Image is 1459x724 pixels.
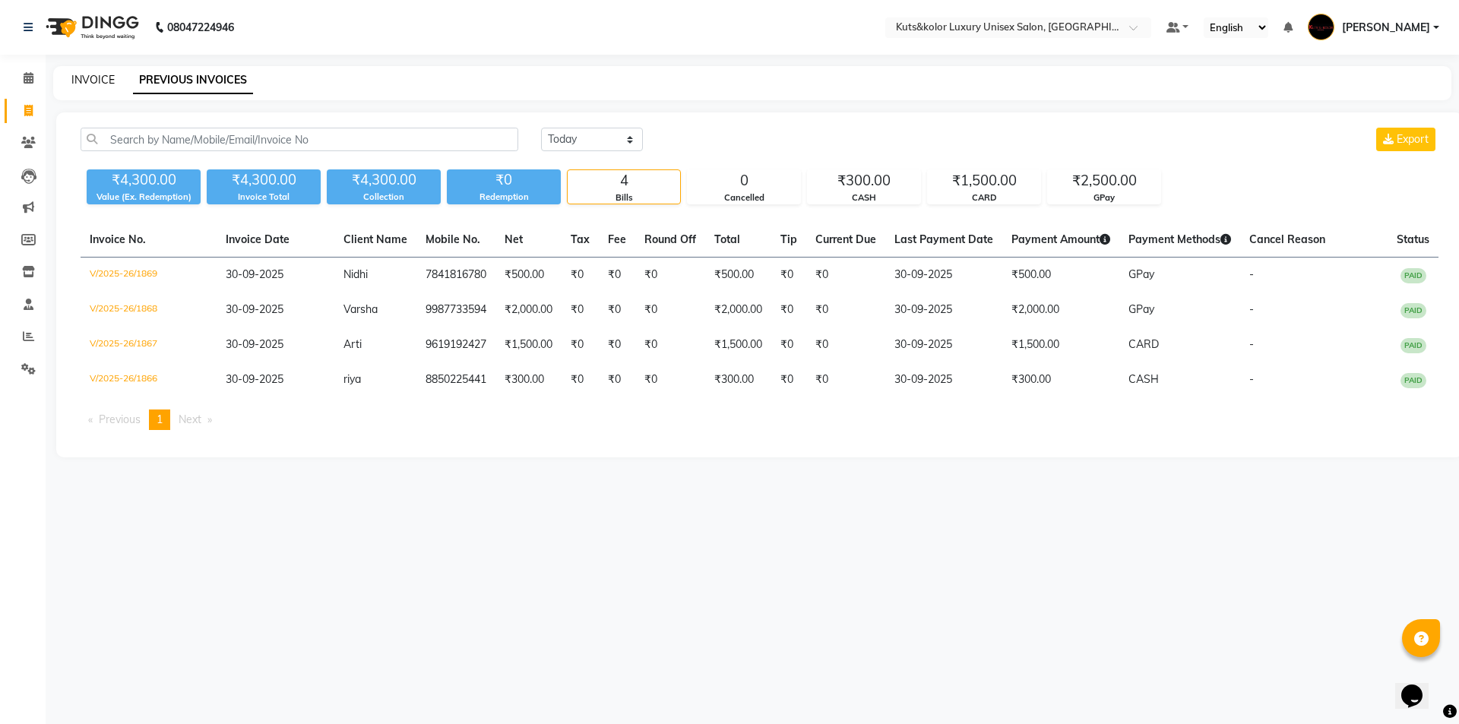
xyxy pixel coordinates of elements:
[167,6,234,49] b: 08047224946
[771,362,806,397] td: ₹0
[343,337,362,351] span: Arti
[207,169,321,191] div: ₹4,300.00
[885,362,1002,397] td: 30-09-2025
[81,292,217,327] td: V/2025-26/1868
[705,362,771,397] td: ₹300.00
[771,258,806,293] td: ₹0
[806,327,885,362] td: ₹0
[608,232,626,246] span: Fee
[1249,267,1254,281] span: -
[1128,232,1231,246] span: Payment Methods
[688,170,800,191] div: 0
[426,232,480,246] span: Mobile No.
[1011,232,1110,246] span: Payment Amount
[928,170,1040,191] div: ₹1,500.00
[1048,191,1160,204] div: GPay
[226,302,283,316] span: 30-09-2025
[885,258,1002,293] td: 30-09-2025
[806,258,885,293] td: ₹0
[714,232,740,246] span: Total
[1342,20,1430,36] span: [PERSON_NAME]
[81,362,217,397] td: V/2025-26/1866
[1249,302,1254,316] span: -
[808,191,920,204] div: CASH
[705,327,771,362] td: ₹1,500.00
[226,372,283,386] span: 30-09-2025
[928,191,1040,204] div: CARD
[635,327,705,362] td: ₹0
[207,191,321,204] div: Invoice Total
[806,362,885,397] td: ₹0
[771,292,806,327] td: ₹0
[81,327,217,362] td: V/2025-26/1867
[1249,232,1325,246] span: Cancel Reason
[416,362,495,397] td: 8850225441
[1395,663,1444,709] iframe: chat widget
[39,6,143,49] img: logo
[1249,337,1254,351] span: -
[1400,373,1426,388] span: PAID
[705,292,771,327] td: ₹2,000.00
[599,292,635,327] td: ₹0
[806,292,885,327] td: ₹0
[505,232,523,246] span: Net
[495,362,562,397] td: ₹300.00
[179,413,201,426] span: Next
[157,413,163,426] span: 1
[1397,232,1429,246] span: Status
[495,327,562,362] td: ₹1,500.00
[562,292,599,327] td: ₹0
[1128,372,1159,386] span: CASH
[780,232,797,246] span: Tip
[495,292,562,327] td: ₹2,000.00
[327,191,441,204] div: Collection
[1400,303,1426,318] span: PAID
[327,169,441,191] div: ₹4,300.00
[815,232,876,246] span: Current Due
[808,170,920,191] div: ₹300.00
[226,267,283,281] span: 30-09-2025
[1048,170,1160,191] div: ₹2,500.00
[1002,292,1119,327] td: ₹2,000.00
[416,292,495,327] td: 9987733594
[343,302,378,316] span: Varsha
[1128,267,1154,281] span: GPay
[81,409,1438,430] nav: Pagination
[644,232,696,246] span: Round Off
[343,372,361,386] span: riya
[343,267,368,281] span: Nidhi
[226,337,283,351] span: 30-09-2025
[90,232,146,246] span: Invoice No.
[416,258,495,293] td: 7841816780
[495,258,562,293] td: ₹500.00
[1400,338,1426,353] span: PAID
[599,362,635,397] td: ₹0
[1249,372,1254,386] span: -
[568,170,680,191] div: 4
[87,169,201,191] div: ₹4,300.00
[133,67,253,94] a: PREVIOUS INVOICES
[1002,258,1119,293] td: ₹500.00
[894,232,993,246] span: Last Payment Date
[71,73,115,87] a: INVOICE
[705,258,771,293] td: ₹500.00
[562,327,599,362] td: ₹0
[635,258,705,293] td: ₹0
[1128,337,1159,351] span: CARD
[343,232,407,246] span: Client Name
[447,169,561,191] div: ₹0
[771,327,806,362] td: ₹0
[1002,362,1119,397] td: ₹300.00
[416,327,495,362] td: 9619192427
[1128,302,1154,316] span: GPay
[81,128,518,151] input: Search by Name/Mobile/Email/Invoice No
[447,191,561,204] div: Redemption
[688,191,800,204] div: Cancelled
[226,232,290,246] span: Invoice Date
[1376,128,1435,151] button: Export
[562,258,599,293] td: ₹0
[1400,268,1426,283] span: PAID
[1308,14,1334,40] img: Jasim Ansari
[885,292,1002,327] td: 30-09-2025
[81,258,217,293] td: V/2025-26/1869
